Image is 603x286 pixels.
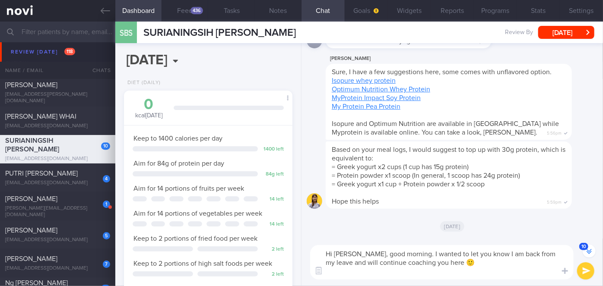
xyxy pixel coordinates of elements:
div: [EMAIL_ADDRESS][DOMAIN_NAME] [5,265,110,272]
span: Aim for 84g of protein per day [133,160,224,167]
span: Keep to 1400 calories per day [133,135,222,142]
div: 14 left [262,221,284,228]
div: [PERSON_NAME] [326,53,598,64]
div: 1 [103,201,110,208]
div: 84 g left [262,171,284,178]
span: Isopure and Optimum Nutrition are available in [GEOGRAPHIC_DATA] while Myprotein is available onl... [332,120,559,136]
div: 4 [103,175,110,182]
div: 2 left [262,246,284,253]
div: [EMAIL_ADDRESS][DOMAIN_NAME] [5,180,110,186]
div: 436 [190,7,203,14]
div: [EMAIL_ADDRESS][DOMAIN_NAME] [5,156,110,162]
span: = Protein powder x1 scoop (In general, 1 scoop has 24g protein) [332,172,520,179]
span: [DATE] [440,221,465,232]
a: MyProtein Impact Soy Protein [332,94,421,101]
span: Keep to 2 portions of high salt foods per week [133,260,272,267]
div: 5 [103,232,110,239]
span: Sure, I have a few suggestions here, some comes with unflavored option. [332,69,552,75]
span: 5:59pm [547,197,562,205]
div: 7 [103,261,110,268]
div: [EMAIL_ADDRESS][DOMAIN_NAME] [5,123,110,129]
button: [DATE] [538,26,594,39]
button: 10 [583,245,596,258]
div: [EMAIL_ADDRESS][DOMAIN_NAME] [5,237,110,243]
span: SURIANINGSIH [PERSON_NAME] [5,137,59,153]
div: 14 left [262,196,284,203]
span: Review By [505,29,533,37]
span: [PERSON_NAME] [5,195,57,202]
div: 2 left [262,271,284,278]
span: 5:56pm [547,128,562,136]
div: 0 [133,97,165,112]
span: Keep to 2 portions of fried food per week [133,235,257,242]
div: [EMAIL_ADDRESS][PERSON_NAME][DOMAIN_NAME] [5,91,110,104]
span: Aim for 14 portions of vegetables per week [133,210,262,217]
span: 10 [579,243,588,250]
span: PUTRI [PERSON_NAME] [5,170,78,177]
span: [PERSON_NAME] [5,82,57,88]
a: Isopure whey protein [332,77,396,84]
div: [EMAIL_ADDRESS][DOMAIN_NAME] [5,66,110,72]
div: [PERSON_NAME][EMAIL_ADDRESS][DOMAIN_NAME] [5,205,110,218]
span: = Greek yogurt x2 cups (1 cup has 15g protein) [332,163,469,170]
span: Hope this helps [332,198,379,205]
span: [PERSON_NAME] WHAI [5,113,76,120]
div: Diet (Daily) [124,80,161,86]
div: kcal [DATE] [133,97,165,120]
span: SURIANINGSIH [PERSON_NAME] [143,28,296,38]
span: [PERSON_NAME] [5,255,57,262]
span: Sharon1 [5,56,29,63]
div: 1400 left [262,146,284,153]
a: Optimum Nutrition Whey Protein [332,86,430,93]
a: My Protein Pea Protein [332,103,400,110]
div: SBS [113,16,139,50]
span: [PERSON_NAME] [5,227,57,234]
div: 10 [101,142,110,150]
span: = Greek yogurt x1 cup + Protein powder x 1/2 scoop [332,181,485,188]
span: Based on your meal logs, I would suggest to top up with 30g protein, which is equivalent to: [332,146,565,162]
span: Aim for 14 portions of fruits per week [133,185,244,192]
